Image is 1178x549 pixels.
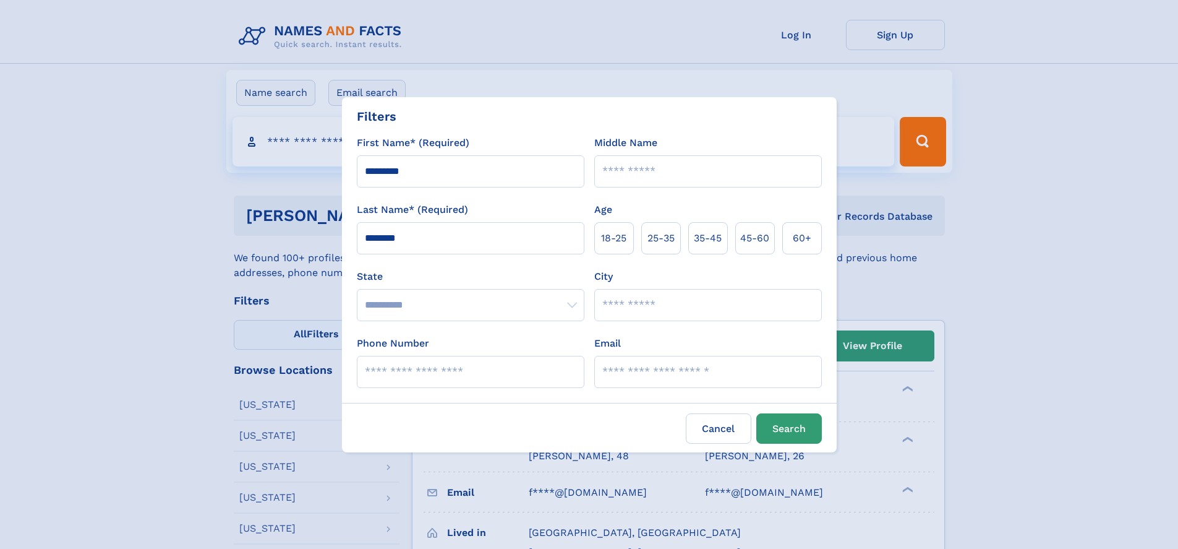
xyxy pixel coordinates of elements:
[594,269,613,284] label: City
[694,231,722,246] span: 35‑45
[647,231,675,246] span: 25‑35
[793,231,811,246] span: 60+
[594,136,657,150] label: Middle Name
[357,107,396,126] div: Filters
[686,413,751,444] label: Cancel
[357,336,429,351] label: Phone Number
[601,231,626,246] span: 18‑25
[594,202,612,217] label: Age
[357,269,584,284] label: State
[756,413,822,444] button: Search
[357,202,468,217] label: Last Name* (Required)
[740,231,769,246] span: 45‑60
[594,336,621,351] label: Email
[357,136,469,150] label: First Name* (Required)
